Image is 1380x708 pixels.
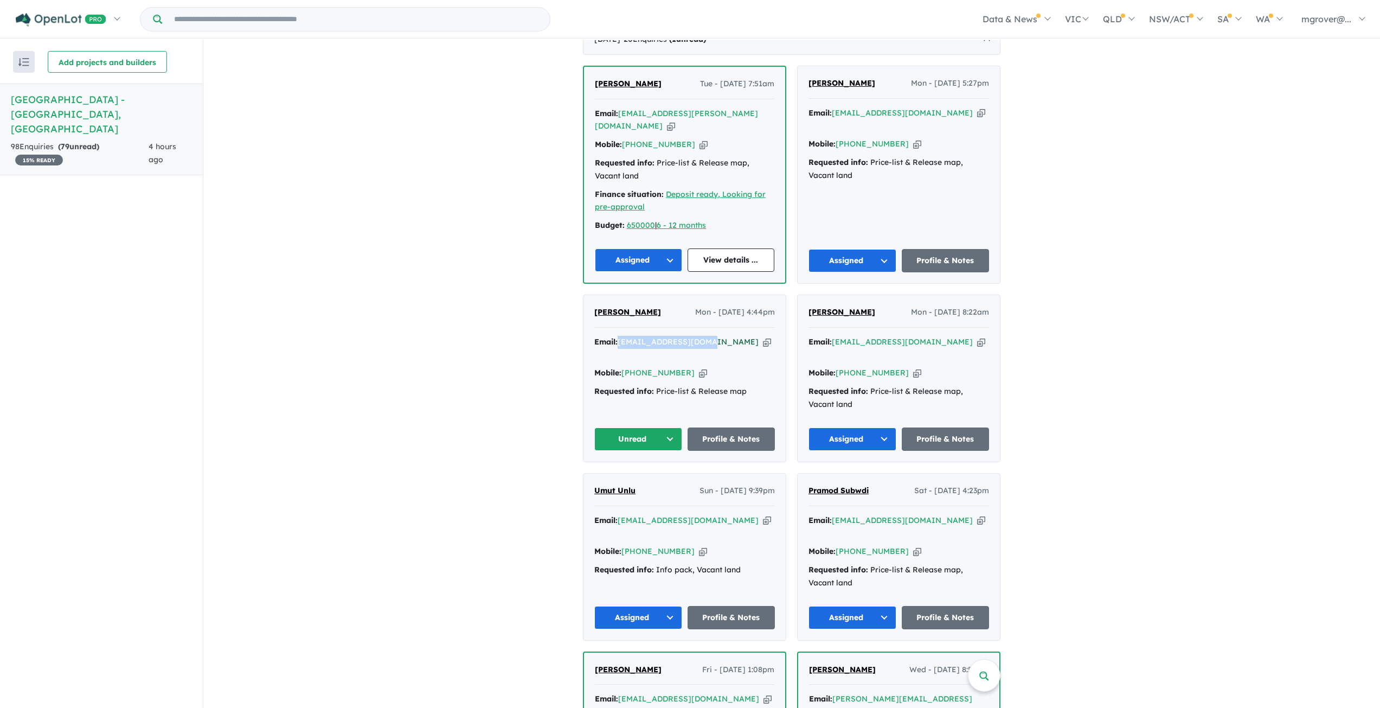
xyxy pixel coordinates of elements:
[809,664,876,677] a: [PERSON_NAME]
[808,386,868,396] strong: Requested info:
[699,546,707,557] button: Copy
[977,336,985,348] button: Copy
[902,606,990,629] a: Profile & Notes
[808,428,896,451] button: Assigned
[902,428,990,451] a: Profile & Notes
[16,13,106,27] img: Openlot PRO Logo White
[595,189,766,212] a: Deposit ready, Looking for pre-approval
[808,515,832,525] strong: Email:
[11,92,192,136] h5: [GEOGRAPHIC_DATA] - [GEOGRAPHIC_DATA] , [GEOGRAPHIC_DATA]
[595,219,774,232] div: |
[595,665,662,674] span: [PERSON_NAME]
[763,515,771,526] button: Copy
[808,307,875,317] span: [PERSON_NAME]
[808,565,868,575] strong: Requested info:
[913,138,921,150] button: Copy
[808,157,868,167] strong: Requested info:
[622,139,695,149] a: [PHONE_NUMBER]
[594,386,654,396] strong: Requested info:
[61,142,69,151] span: 79
[164,8,548,31] input: Try estate name, suburb, builder or developer
[808,564,989,590] div: Price-list & Release map, Vacant land
[594,385,775,398] div: Price-list & Release map
[595,220,625,230] strong: Budget:
[594,337,618,347] strong: Email:
[595,248,682,272] button: Assigned
[618,515,759,525] a: [EMAIL_ADDRESS][DOMAIN_NAME]
[977,515,985,526] button: Copy
[808,78,875,88] span: [PERSON_NAME]
[595,157,774,183] div: Price-list & Release map, Vacant land
[832,337,973,347] a: [EMAIL_ADDRESS][DOMAIN_NAME]
[902,249,990,272] a: Profile & Notes
[808,484,869,497] a: Pramod Subwdi
[688,428,775,451] a: Profile & Notes
[914,484,989,497] span: Sat - [DATE] 4:23pm
[763,693,772,705] button: Copy
[832,108,973,118] a: [EMAIL_ADDRESS][DOMAIN_NAME]
[594,546,621,556] strong: Mobile:
[702,664,774,677] span: Fri - [DATE] 1:08pm
[594,564,775,577] div: Info pack, Vacant land
[618,694,759,704] a: [EMAIL_ADDRESS][DOMAIN_NAME]
[627,220,655,230] a: 650000
[595,109,618,118] strong: Email:
[595,158,654,168] strong: Requested info:
[808,249,896,272] button: Assigned
[808,385,989,411] div: Price-list & Release map, Vacant land
[836,546,909,556] a: [PHONE_NUMBER]
[688,248,775,272] a: View details ...
[595,694,618,704] strong: Email:
[808,486,869,495] span: Pramod Subwdi
[688,606,775,629] a: Profile & Notes
[595,664,662,677] a: [PERSON_NAME]
[911,77,989,90] span: Mon - [DATE] 5:27pm
[594,484,636,497] a: Umut Unlu
[667,120,675,132] button: Copy
[763,336,771,348] button: Copy
[594,606,682,629] button: Assigned
[808,77,875,90] a: [PERSON_NAME]
[911,306,989,319] span: Mon - [DATE] 8:22am
[695,306,775,319] span: Mon - [DATE] 4:44pm
[913,367,921,379] button: Copy
[15,155,63,165] span: 15 % READY
[594,306,661,319] a: [PERSON_NAME]
[595,109,758,131] a: [EMAIL_ADDRESS][PERSON_NAME][DOMAIN_NAME]
[700,78,774,91] span: Tue - [DATE] 7:51am
[808,606,896,629] button: Assigned
[809,665,876,674] span: [PERSON_NAME]
[48,51,167,73] button: Add projects and builders
[909,664,989,677] span: Wed - [DATE] 8:57pm
[594,486,636,495] span: Umut Unlu
[594,368,621,378] strong: Mobile:
[149,142,176,164] span: 4 hours ago
[621,546,695,556] a: [PHONE_NUMBER]
[808,546,836,556] strong: Mobile:
[699,139,708,150] button: Copy
[832,515,973,525] a: [EMAIL_ADDRESS][DOMAIN_NAME]
[808,337,832,347] strong: Email:
[595,79,662,88] span: [PERSON_NAME]
[621,368,695,378] a: [PHONE_NUMBER]
[809,694,832,704] strong: Email:
[808,156,989,182] div: Price-list & Release map, Vacant land
[836,368,909,378] a: [PHONE_NUMBER]
[595,189,664,199] strong: Finance situation:
[58,142,99,151] strong: ( unread)
[808,368,836,378] strong: Mobile:
[657,220,706,230] a: 6 - 12 months
[836,139,909,149] a: [PHONE_NUMBER]
[595,78,662,91] a: [PERSON_NAME]
[699,484,775,497] span: Sun - [DATE] 9:39pm
[808,139,836,149] strong: Mobile:
[977,107,985,119] button: Copy
[618,337,759,347] a: [EMAIL_ADDRESS][DOMAIN_NAME]
[18,58,29,66] img: sort.svg
[594,565,654,575] strong: Requested info:
[594,515,618,525] strong: Email:
[11,141,149,167] div: 98 Enquir ies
